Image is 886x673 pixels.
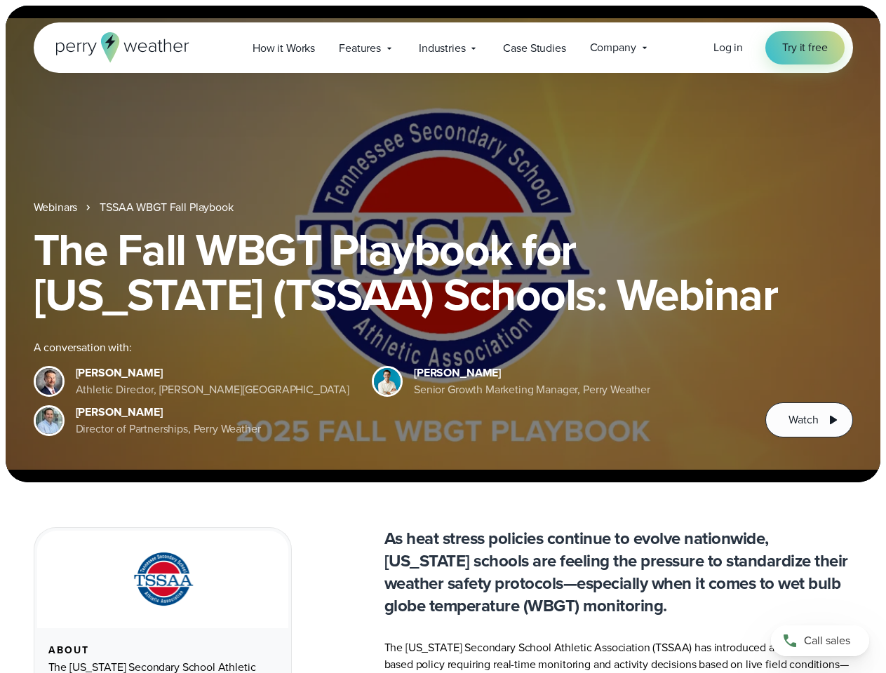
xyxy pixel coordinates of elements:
[374,368,401,395] img: Spencer Patton, Perry Weather
[414,365,650,381] div: [PERSON_NAME]
[339,40,381,57] span: Features
[491,34,577,62] a: Case Studies
[765,31,844,64] a: Try it free
[414,381,650,398] div: Senior Growth Marketing Manager, Perry Weather
[76,365,350,381] div: [PERSON_NAME]
[76,421,261,437] div: Director of Partnerships, Perry Weather
[48,645,277,656] div: About
[116,548,210,611] img: TSSAA-Tennessee-Secondary-School-Athletic-Association.svg
[76,381,350,398] div: Athletic Director, [PERSON_NAME][GEOGRAPHIC_DATA]
[34,199,78,216] a: Webinars
[34,227,853,317] h1: The Fall WBGT Playbook for [US_STATE] (TSSAA) Schools: Webinar
[765,402,852,437] button: Watch
[34,339,744,356] div: A conversation with:
[419,40,465,57] span: Industries
[36,407,62,434] img: Jeff Wood
[34,199,853,216] nav: Breadcrumb
[100,199,233,216] a: TSSAA WBGT Fall Playbook
[771,625,869,656] a: Call sales
[590,39,636,56] span: Company
[713,39,743,56] a: Log in
[503,40,565,57] span: Case Studies
[804,632,850,649] span: Call sales
[788,412,818,428] span: Watch
[782,39,827,56] span: Try it free
[713,39,743,55] span: Log in
[384,527,853,617] p: As heat stress policies continue to evolve nationwide, [US_STATE] schools are feeling the pressur...
[253,40,315,57] span: How it Works
[36,368,62,395] img: Brian Wyatt
[241,34,327,62] a: How it Works
[76,404,261,421] div: [PERSON_NAME]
